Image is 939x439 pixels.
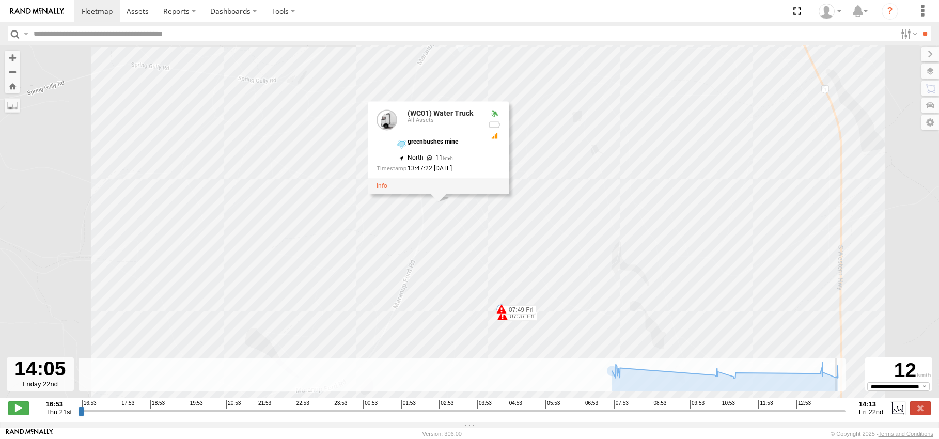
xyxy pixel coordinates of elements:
[815,4,845,19] div: Sandra Machin
[796,400,811,409] span: 12:53
[652,400,666,409] span: 08:53
[424,154,453,161] span: 11
[5,51,20,65] button: Zoom in
[257,400,271,409] span: 21:53
[189,400,203,409] span: 19:53
[408,118,480,124] div: All Assets
[910,401,931,415] label: Close
[150,400,165,409] span: 18:53
[22,26,30,41] label: Search Query
[6,429,53,439] a: Visit our Website
[614,400,629,409] span: 07:53
[439,400,453,409] span: 02:53
[488,109,500,118] div: Valid GPS Fix
[377,166,480,173] div: Date/time of location update
[859,408,884,416] span: Fri 22nd Aug 2025
[882,3,898,20] i: ?
[758,400,773,409] span: 11:53
[867,359,931,382] div: 12
[377,183,387,190] a: View Asset Details
[226,400,241,409] span: 20:53
[363,400,378,409] span: 00:53
[422,431,462,437] div: Version: 306.00
[10,8,64,15] img: rand-logo.svg
[401,400,416,409] span: 01:53
[879,431,933,437] a: Terms and Conditions
[921,115,939,130] label: Map Settings
[508,400,522,409] span: 04:53
[503,311,537,321] label: 07:37 Fri
[333,400,347,409] span: 23:53
[859,400,884,408] strong: 14:13
[82,400,97,409] span: 16:53
[46,400,72,408] strong: 16:53
[502,305,536,315] label: 07:49 Fri
[897,26,919,41] label: Search Filter Options
[721,400,735,409] span: 10:53
[584,400,598,409] span: 06:53
[295,400,309,409] span: 22:53
[545,400,560,409] span: 05:53
[831,431,933,437] div: © Copyright 2025 -
[488,132,500,140] div: GSM Signal = 2
[488,121,500,129] div: No battery health information received from this device.
[8,401,29,415] label: Play/Stop
[5,79,20,93] button: Zoom Home
[46,408,72,416] span: Thu 21st Aug 2025
[120,400,134,409] span: 17:53
[408,138,480,145] div: greenbushes mine
[5,98,20,113] label: Measure
[408,154,424,161] span: North
[690,400,705,409] span: 09:53
[377,109,397,130] a: View Asset Details
[408,109,473,117] a: (WC01) Water Truck
[5,65,20,79] button: Zoom out
[477,400,492,409] span: 03:53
